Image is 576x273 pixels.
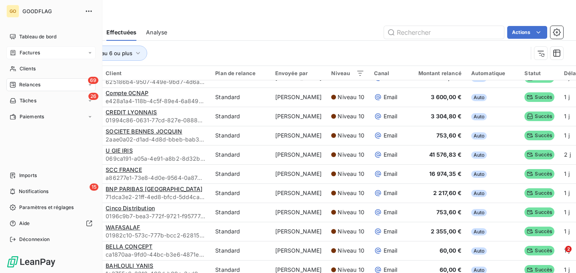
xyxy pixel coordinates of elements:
span: Niveau 10 [338,227,364,235]
span: Niveau 10 [338,170,364,178]
span: Auto [471,113,487,120]
span: CREDIT LYONNAIS [106,109,157,116]
span: Auto [471,151,487,159]
span: 3 304,80 € [431,113,462,120]
span: Succès [524,169,554,179]
span: e428a1a4-118b-4c5f-89e4-6a849166292d [106,97,206,105]
td: Standard [210,88,270,107]
span: Relances [19,81,40,88]
span: Aide [19,220,30,227]
span: Email [384,151,398,159]
span: Auto [471,132,487,139]
div: Statut [524,70,554,76]
td: [PERSON_NAME] [270,241,327,260]
span: 01994c86-0631-77cd-827e-0888dce42609 [106,116,206,124]
span: ca1870aa-9fd0-44bc-b3e6-4871ea7edaad [106,251,206,259]
td: Standard [210,222,270,241]
span: a86277e1-73e8-4d0e-9564-0a8747137cd5 [106,174,206,182]
span: 753,60 € [436,132,462,139]
span: Tableau de bord [19,33,56,40]
span: Niveau 10 [338,247,364,255]
span: Niveau 10 [338,208,364,216]
span: Analyse [146,28,167,36]
span: Clients [20,65,36,72]
span: 71dca3e2-21ff-4ed8-bfcd-5dd4ca3f4e50 [106,193,206,201]
td: Standard [210,145,270,164]
td: [PERSON_NAME] [270,145,327,164]
span: Auto [471,247,487,255]
span: 2 [565,246,572,252]
span: Email [384,227,398,235]
span: Client [106,70,122,76]
span: Factures [20,49,40,56]
td: Standard [210,164,270,183]
span: Succès [524,227,554,236]
span: 2 217,60 € [433,189,462,196]
span: Succès [524,131,554,140]
span: 0196c9b7-bea3-772f-9721-f95777a1464f [106,212,206,220]
span: Imports [19,172,37,179]
span: Succès [524,92,554,102]
span: Email [384,93,398,101]
td: [PERSON_NAME] [270,183,327,203]
div: Automatique [471,70,515,76]
span: Niveau 10 [338,93,364,101]
span: 60,00 € [440,247,462,254]
span: Email [384,112,398,120]
span: 01982c10-573c-777b-bcc2-62815e3fe9c0 [106,231,206,239]
iframe: Intercom live chat [549,246,568,265]
span: Auto [471,209,487,216]
span: 069ca191-a05a-4e91-a8b2-8d32b26a16a2 [106,155,206,163]
span: U GIE IRIS [106,147,133,154]
span: Email [384,132,398,139]
input: Rechercher [384,26,504,39]
span: 16 974,35 € [429,170,462,177]
div: Niveau [331,70,364,76]
td: [PERSON_NAME] [270,164,327,183]
span: BELLA CONCEPT [106,243,152,250]
span: 26 [88,93,98,100]
td: Standard [210,203,270,222]
span: BNP PARIBAS [GEOGRAPHIC_DATA] [106,185,202,192]
span: Succès [524,112,554,121]
span: Compte 0CNAP [106,90,148,96]
span: Effectuées [106,28,137,36]
div: Canal [374,70,399,76]
span: 753,60 € [436,209,462,215]
span: GOODFLAG [22,8,80,14]
span: Niveau 10 [338,112,364,120]
span: Auto [471,94,487,101]
td: Standard [210,126,270,145]
span: Notifications [19,188,48,195]
td: [PERSON_NAME] [270,222,327,241]
span: Succès [524,188,554,198]
a: Aide [6,217,96,230]
span: 15 [90,183,98,191]
span: Tâches [20,97,36,104]
span: Paiements [20,113,44,120]
span: Email [384,208,398,216]
span: 60,00 € [440,266,462,273]
span: Auto [471,171,487,178]
span: Succès [524,150,554,159]
div: GO [6,5,19,18]
span: Niveau 10 [338,132,364,139]
div: Envoyée par [275,70,322,76]
span: Paramètres et réglages [19,204,74,211]
div: Plan de relance [215,70,265,76]
span: 2aae0a02-d1ad-4d8d-bbeb-bab39ac92c2f [106,136,206,143]
span: BAHLOULI YANIS [106,262,153,269]
span: 3 600,00 € [431,94,462,100]
span: Email [384,170,398,178]
span: 625186b4-9507-449e-9bd7-4d6a9ee273a2 [106,78,206,86]
span: 41 576,83 € [429,151,462,158]
span: Cinco Distribution [106,205,155,211]
img: Logo LeanPay [6,255,56,268]
span: WAFASALAF [106,224,140,231]
span: 2 355,00 € [431,228,462,235]
span: Déconnexion [19,236,50,243]
span: SOCIETE BENNES JOCQUIN [106,128,182,135]
td: [PERSON_NAME] [270,88,327,107]
span: Email [384,247,398,255]
span: SCC FRANCE [106,166,142,173]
